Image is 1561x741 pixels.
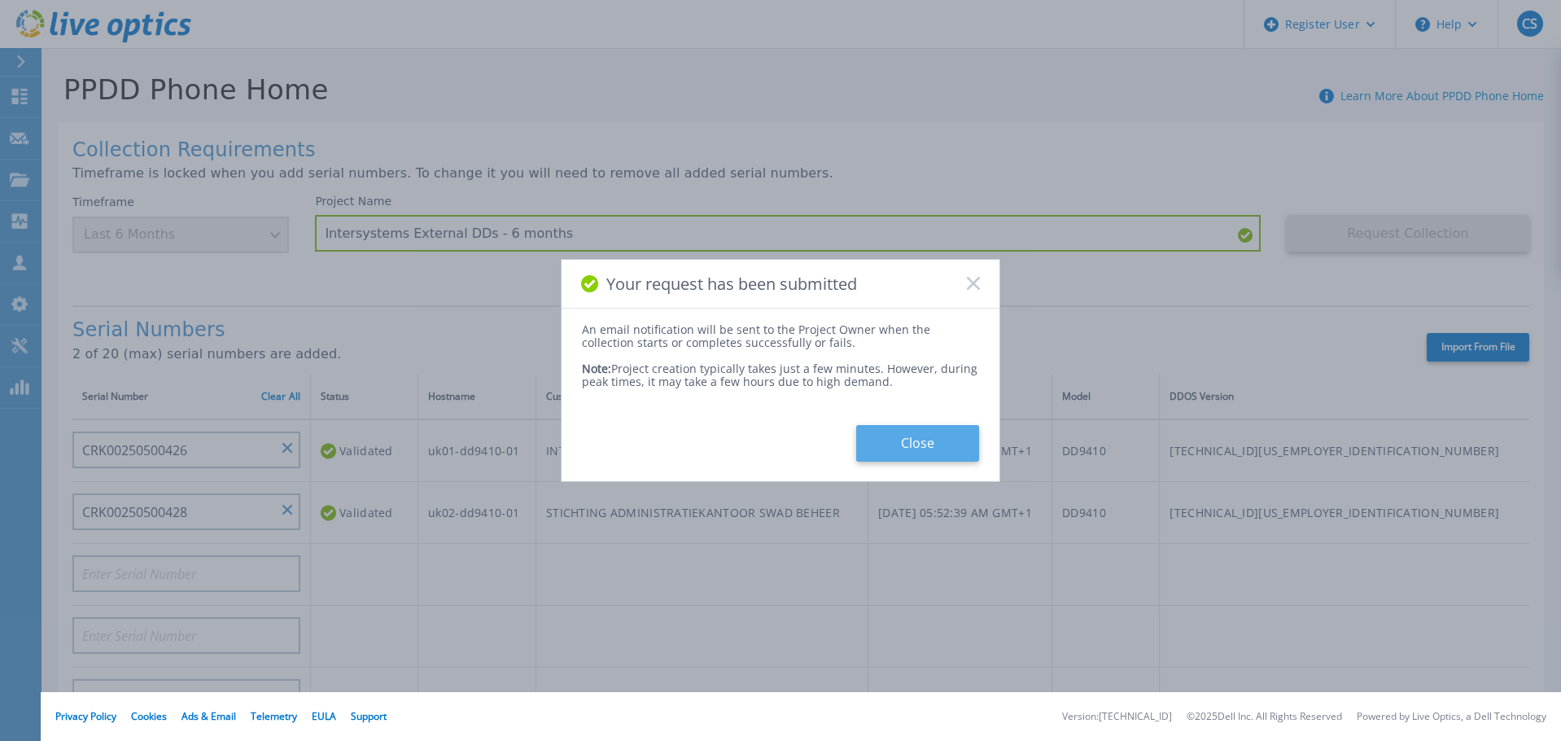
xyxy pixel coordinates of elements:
[131,709,167,723] a: Cookies
[1357,712,1546,722] li: Powered by Live Optics, a Dell Technology
[1187,712,1342,722] li: © 2025 Dell Inc. All Rights Reserved
[1062,712,1172,722] li: Version: [TECHNICAL_ID]
[856,425,979,462] button: Close
[251,709,297,723] a: Telemetry
[582,323,979,349] div: An email notification will be sent to the Project Owner when the collection starts or completes s...
[351,709,387,723] a: Support
[312,709,336,723] a: EULA
[181,709,236,723] a: Ads & Email
[55,709,116,723] a: Privacy Policy
[582,361,611,376] span: Note:
[582,349,979,388] div: Project creation typically takes just a few minutes. However, during peak times, it may take a fe...
[606,274,857,293] span: Your request has been submitted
